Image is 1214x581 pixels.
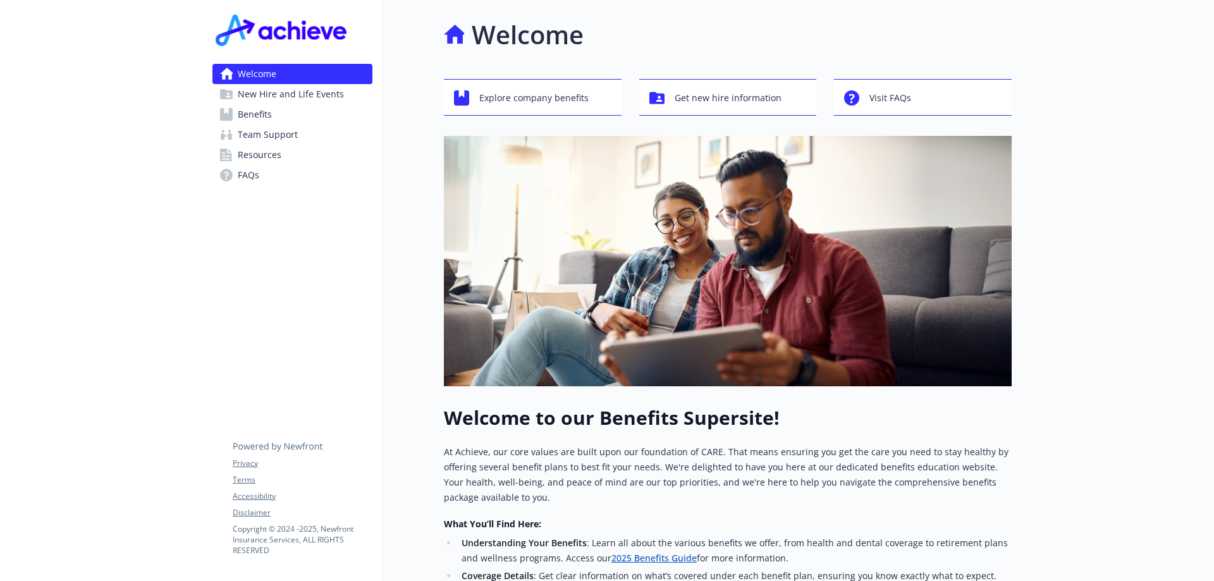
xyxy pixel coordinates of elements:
span: FAQs [238,165,259,185]
a: Accessibility [233,491,372,502]
img: overview page banner [444,136,1012,386]
a: New Hire and Life Events [212,84,372,104]
span: Welcome [238,64,276,84]
button: Get new hire information [639,79,817,116]
a: Privacy [233,458,372,469]
a: Terms [233,474,372,486]
a: Welcome [212,64,372,84]
span: Explore company benefits [479,86,589,110]
span: Get new hire information [675,86,782,110]
a: FAQs [212,165,372,185]
strong: What You’ll Find Here: [444,518,541,530]
span: Team Support [238,125,298,145]
p: Copyright © 2024 - 2025 , Newfront Insurance Services, ALL RIGHTS RESERVED [233,523,372,556]
h1: Welcome to our Benefits Supersite! [444,407,1012,429]
span: Visit FAQs [869,86,911,110]
span: Benefits [238,104,272,125]
li: : Learn all about the various benefits we offer, from health and dental coverage to retirement pl... [458,535,1012,566]
span: New Hire and Life Events [238,84,344,104]
h1: Welcome [472,16,584,54]
button: Visit FAQs [834,79,1012,116]
span: Resources [238,145,281,165]
a: Benefits [212,104,372,125]
button: Explore company benefits [444,79,622,116]
strong: Understanding Your Benefits [462,537,587,549]
p: At Achieve, our core values are built upon our foundation of CARE. That means ensuring you get th... [444,444,1012,505]
a: 2025 Benefits Guide [611,552,697,564]
a: Disclaimer [233,507,372,518]
a: Team Support [212,125,372,145]
a: Resources [212,145,372,165]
